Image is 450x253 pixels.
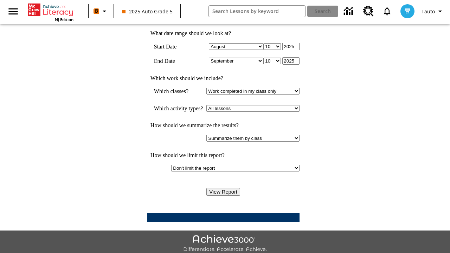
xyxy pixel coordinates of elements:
td: What date range should we look at? [147,30,300,37]
td: End Date [154,57,203,65]
td: Which work should we include? [147,75,300,82]
button: Profile/Settings [419,5,447,18]
input: View Report [206,188,240,196]
button: Open side menu [3,1,24,22]
input: search field [209,6,306,17]
span: NJ Edition [55,17,73,22]
div: Home [28,2,73,22]
span: B [95,7,98,15]
button: Boost Class color is orange. Change class color [91,5,111,18]
span: 2025 Auto Grade 5 [122,8,173,15]
td: Start Date [154,43,203,50]
td: Which classes? [154,88,203,95]
a: Resource Center, Will open in new tab [359,2,378,21]
img: Achieve3000 Differentiate Accelerate Achieve [183,235,267,253]
span: Tauto [422,8,435,15]
a: Notifications [378,2,396,20]
button: Select a new avatar [396,2,419,20]
td: How should we limit this report? [147,152,300,158]
a: Data Center [340,2,359,21]
img: avatar image [400,4,414,18]
td: Which activity types? [154,105,203,112]
td: How should we summarize the results? [147,122,300,129]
